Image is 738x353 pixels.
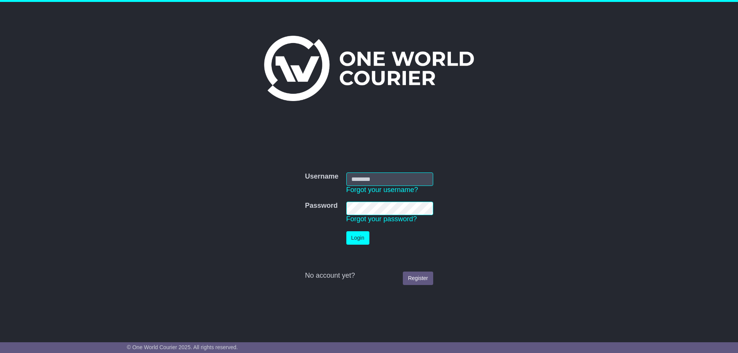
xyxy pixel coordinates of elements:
img: One World [264,36,474,101]
a: Register [403,272,433,285]
a: Forgot your password? [346,215,417,223]
span: © One World Courier 2025. All rights reserved. [127,344,238,350]
label: Password [305,202,337,210]
label: Username [305,172,338,181]
a: Forgot your username? [346,186,418,194]
button: Login [346,231,369,245]
div: No account yet? [305,272,433,280]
